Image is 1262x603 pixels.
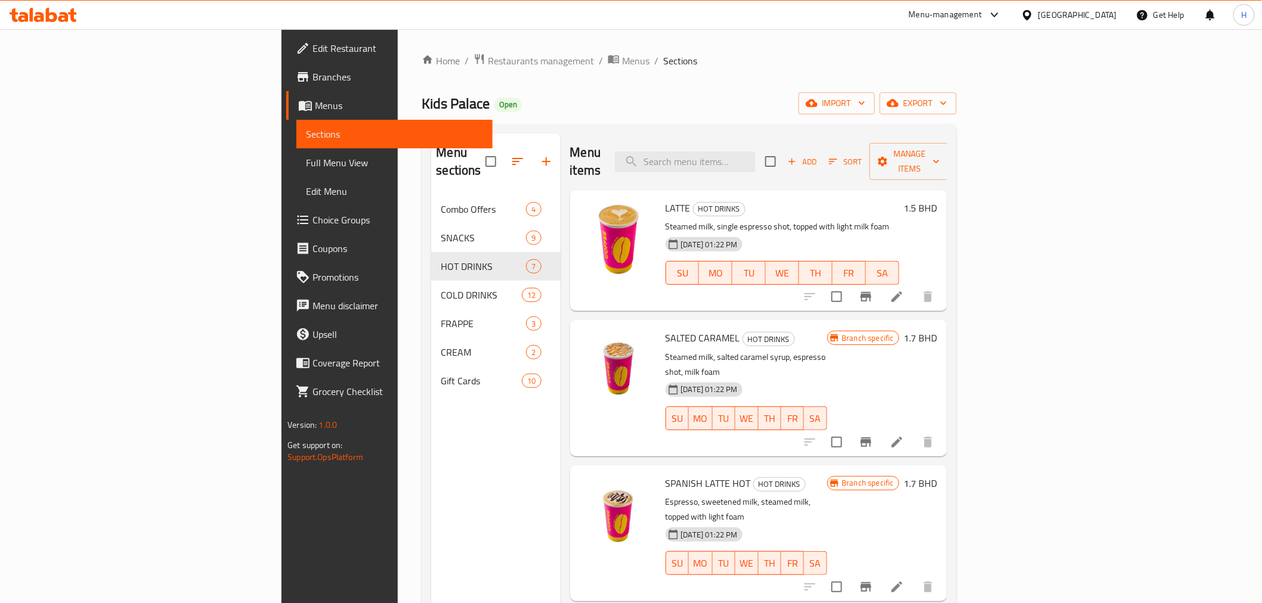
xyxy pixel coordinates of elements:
span: Sections [306,127,482,141]
span: Sort [829,155,862,169]
span: TH [804,265,828,282]
span: Open [494,100,522,110]
div: Combo Offers4 [431,195,560,223]
button: WE [735,406,759,430]
button: TH [799,261,833,285]
div: [GEOGRAPHIC_DATA] [1038,8,1117,21]
div: items [526,231,541,245]
span: Branch specific [837,477,899,489]
a: Sections [296,120,492,148]
input: search [615,151,756,172]
span: SU [671,265,695,282]
div: items [526,316,541,331]
h6: 1.5 BHD [904,200,938,216]
span: HOT DRINKS [754,477,805,491]
button: Manage items [870,143,949,180]
span: Branches [313,70,482,84]
span: Menu disclaimer [313,299,482,313]
div: Open [494,98,522,112]
span: Sections [663,54,697,68]
div: CREAM2 [431,338,560,366]
li: / [654,54,658,68]
span: Select to update [824,574,849,599]
span: TU [737,265,761,282]
div: HOT DRINKS7 [431,252,560,281]
span: Sort sections [503,147,532,176]
span: SA [809,555,822,572]
a: Support.OpsPlatform [287,449,363,465]
span: export [889,96,947,111]
span: Menus [622,54,649,68]
span: [DATE] 01:22 PM [676,529,743,540]
p: Espresso, sweetened milk, steamed milk, topped with light foam [666,495,827,524]
button: FR [781,551,804,575]
a: Promotions [286,263,492,291]
span: Restaurants management [488,54,594,68]
span: Get support on: [287,437,342,453]
button: Add section [532,147,561,176]
img: SALTED CARAMEL [580,330,656,406]
button: TH [759,406,781,430]
span: SNACKS [441,231,526,245]
a: Full Menu View [296,148,492,177]
span: FRAPPE [441,316,526,331]
span: TU [717,555,731,572]
button: TU [713,551,735,575]
span: Promotions [313,270,482,284]
a: Menu disclaimer [286,291,492,320]
span: Gift Cards [441,374,522,388]
div: Combo Offers [441,202,526,216]
div: COLD DRINKS [441,288,522,302]
button: import [799,92,875,114]
div: items [526,259,541,273]
div: HOT DRINKS [753,477,806,492]
span: FR [837,265,861,282]
span: 2 [527,347,540,358]
span: Add [786,155,818,169]
button: delete [914,282,942,311]
button: TH [759,551,781,575]
span: Coverage Report [313,356,482,370]
div: items [526,345,541,359]
span: MO [704,265,728,282]
span: Edit Menu [306,184,482,198]
span: TU [717,410,731,427]
span: Menus [315,98,482,113]
a: Restaurants management [474,53,594,69]
div: COLD DRINKS12 [431,281,560,309]
span: Add item [783,153,821,171]
button: export [880,92,957,114]
button: MO [699,261,732,285]
button: TU [732,261,766,285]
div: items [522,288,541,302]
span: Select section [758,149,783,174]
span: [DATE] 01:22 PM [676,384,743,395]
button: MO [689,551,713,575]
span: Manage items [879,147,940,176]
span: SA [809,410,822,427]
span: TH [763,555,777,572]
a: Upsell [286,320,492,349]
button: Add [783,153,821,171]
span: HOT DRINKS [441,259,526,273]
button: Sort [826,153,865,171]
span: TH [763,410,777,427]
button: SA [866,261,899,285]
a: Edit menu item [890,435,904,449]
a: Menus [608,53,649,69]
button: SA [804,406,827,430]
span: 3 [527,318,540,330]
span: MO [694,410,708,427]
button: SU [666,406,689,430]
span: SU [671,555,684,572]
span: Version: [287,417,317,433]
img: LATTE [580,200,656,276]
div: FRAPPE3 [431,309,560,338]
span: 4 [527,204,540,215]
span: LATTE [666,199,691,217]
button: Branch-specific-item [852,428,880,456]
span: Grocery Checklist [313,384,482,399]
span: WE [771,265,794,282]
